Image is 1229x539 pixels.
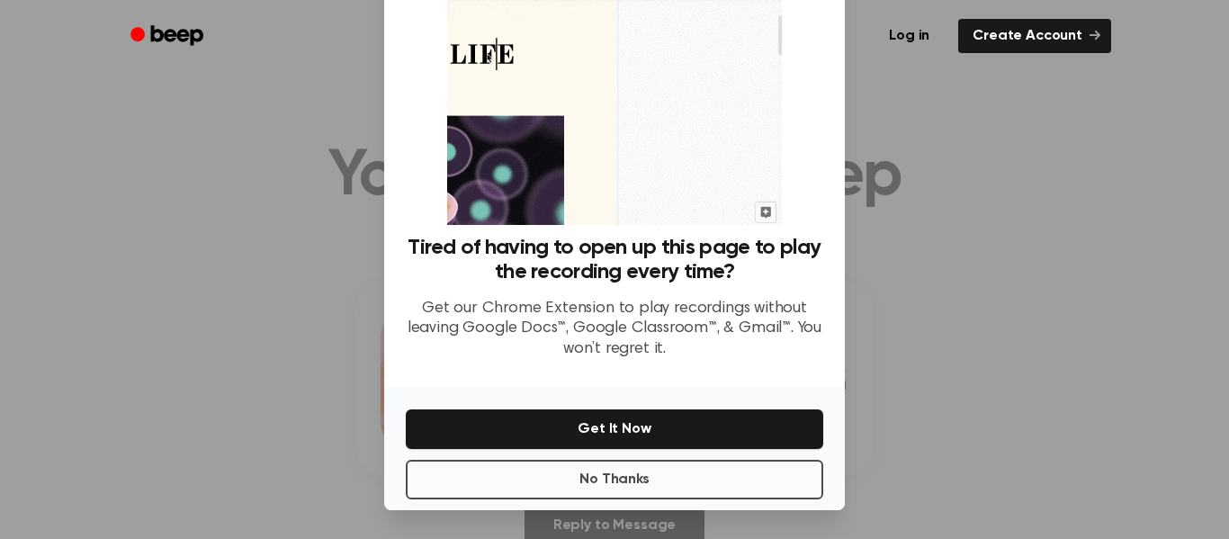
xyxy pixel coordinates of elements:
[118,19,220,54] a: Beep
[406,409,823,449] button: Get It Now
[406,236,823,284] h3: Tired of having to open up this page to play the recording every time?
[871,15,947,57] a: Log in
[406,460,823,499] button: No Thanks
[406,299,823,360] p: Get our Chrome Extension to play recordings without leaving Google Docs™, Google Classroom™, & Gm...
[958,19,1111,53] a: Create Account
